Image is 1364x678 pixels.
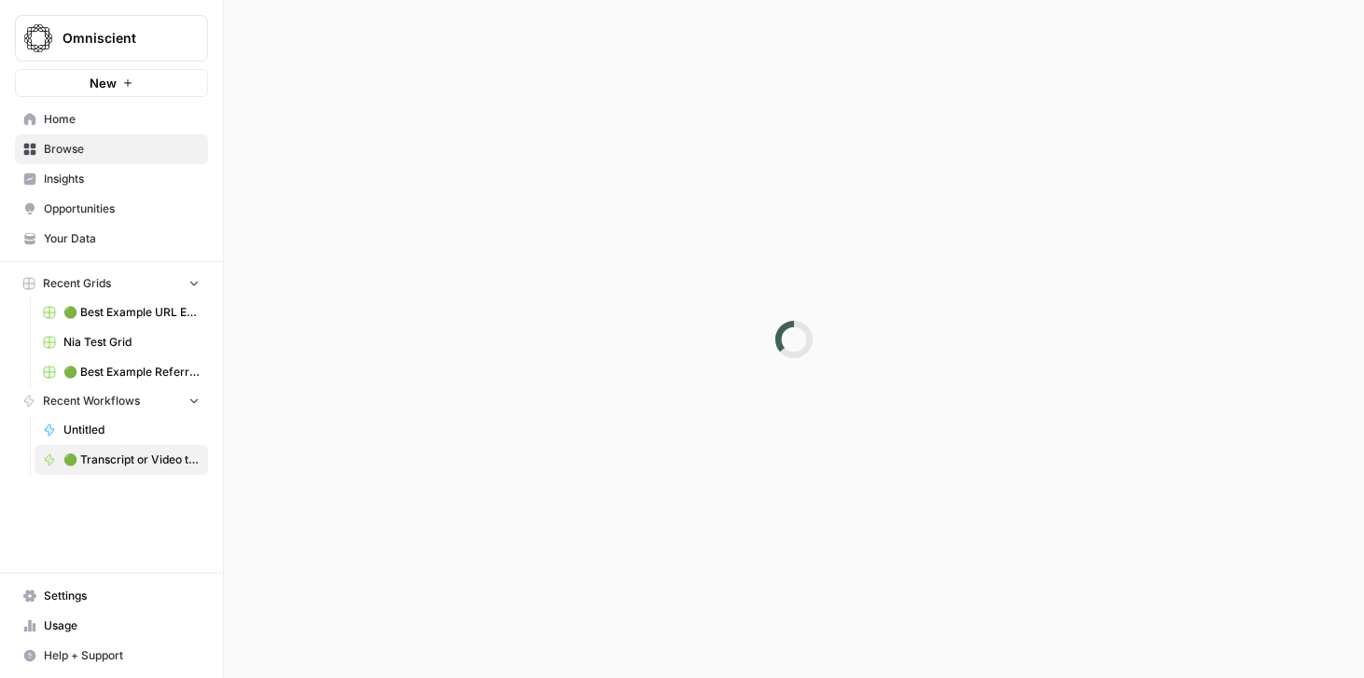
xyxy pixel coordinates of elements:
a: 🟢 Best Example URL Extractor Grid (3) [35,297,208,327]
span: Insights [44,171,200,187]
span: Settings [44,588,200,604]
button: Recent Grids [15,270,208,297]
span: Omniscient [63,29,175,48]
a: Your Data [15,224,208,254]
span: Recent Grids [43,275,111,292]
a: Nia Test Grid [35,327,208,357]
span: Untitled [63,422,200,438]
button: New [15,69,208,97]
span: 🟢 Best Example URL Extractor Grid (3) [63,304,200,321]
a: Usage [15,611,208,641]
a: 🟢 Best Example Referring Domains Finder Grid (1) [35,357,208,387]
a: 🟢 Transcript or Video to LinkedIn Posts [35,445,208,475]
button: Help + Support [15,641,208,671]
span: Help + Support [44,647,200,664]
span: Opportunities [44,201,200,217]
img: Omniscient Logo [21,21,55,55]
span: Home [44,111,200,128]
button: Recent Workflows [15,387,208,415]
a: Untitled [35,415,208,445]
button: Workspace: Omniscient [15,15,208,62]
span: Usage [44,617,200,634]
span: 🟢 Best Example Referring Domains Finder Grid (1) [63,364,200,381]
a: Opportunities [15,194,208,224]
a: Insights [15,164,208,194]
a: Home [15,104,208,134]
span: New [90,74,117,92]
span: 🟢 Transcript or Video to LinkedIn Posts [63,451,200,468]
span: Nia Test Grid [63,334,200,351]
span: Browse [44,141,200,158]
span: Recent Workflows [43,393,140,409]
a: Settings [15,581,208,611]
a: Browse [15,134,208,164]
span: Your Data [44,230,200,247]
